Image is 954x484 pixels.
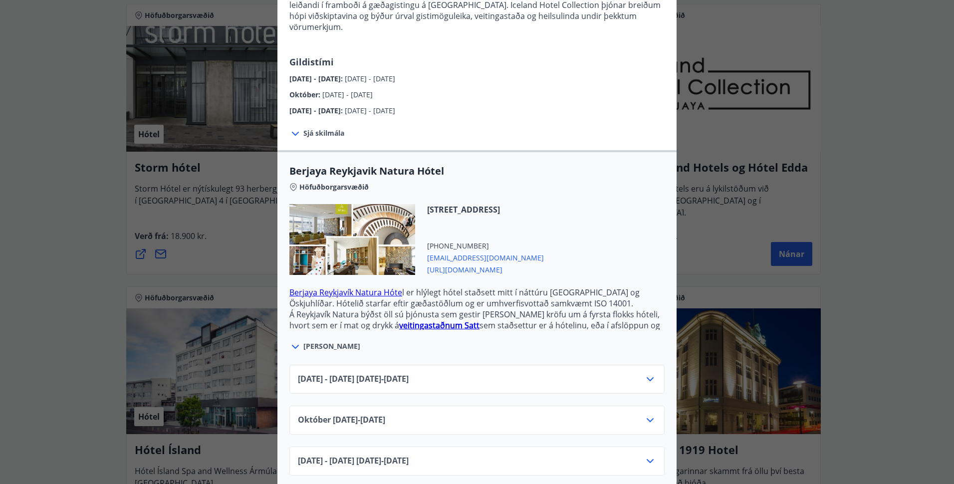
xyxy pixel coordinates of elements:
[289,106,345,115] span: [DATE] - [DATE] :
[289,164,665,178] span: Berjaya Reykjavik Natura Hótel
[303,341,360,351] span: [PERSON_NAME]
[427,204,544,215] span: [STREET_ADDRESS]
[289,287,402,298] a: Berjaya Reykjavík Natura Hóte
[345,74,395,83] span: [DATE] - [DATE]
[299,182,369,192] span: Höfuðborgarsvæðið
[345,106,395,115] span: [DATE] - [DATE]
[427,263,544,275] span: [URL][DOMAIN_NAME]
[427,241,544,251] span: [PHONE_NUMBER]
[289,287,665,309] p: l er hlýlegt hótel staðsett mitt í náttúru [GEOGRAPHIC_DATA] og Öskjuhlíðar. Hótelið starfar efti...
[289,309,665,342] p: Á Reykjavík Natura býðst öll sú þjónusta sem gestir [PERSON_NAME] kröfu um á fyrsta flokks hóteli...
[303,128,344,138] span: Sjá skilmála
[289,56,334,68] span: Gildistími
[427,251,544,263] span: [EMAIL_ADDRESS][DOMAIN_NAME]
[399,320,479,331] a: veitingastaðnum Satt
[322,90,373,99] span: [DATE] - [DATE]
[289,74,345,83] span: [DATE] - [DATE] :
[289,90,322,99] span: Október :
